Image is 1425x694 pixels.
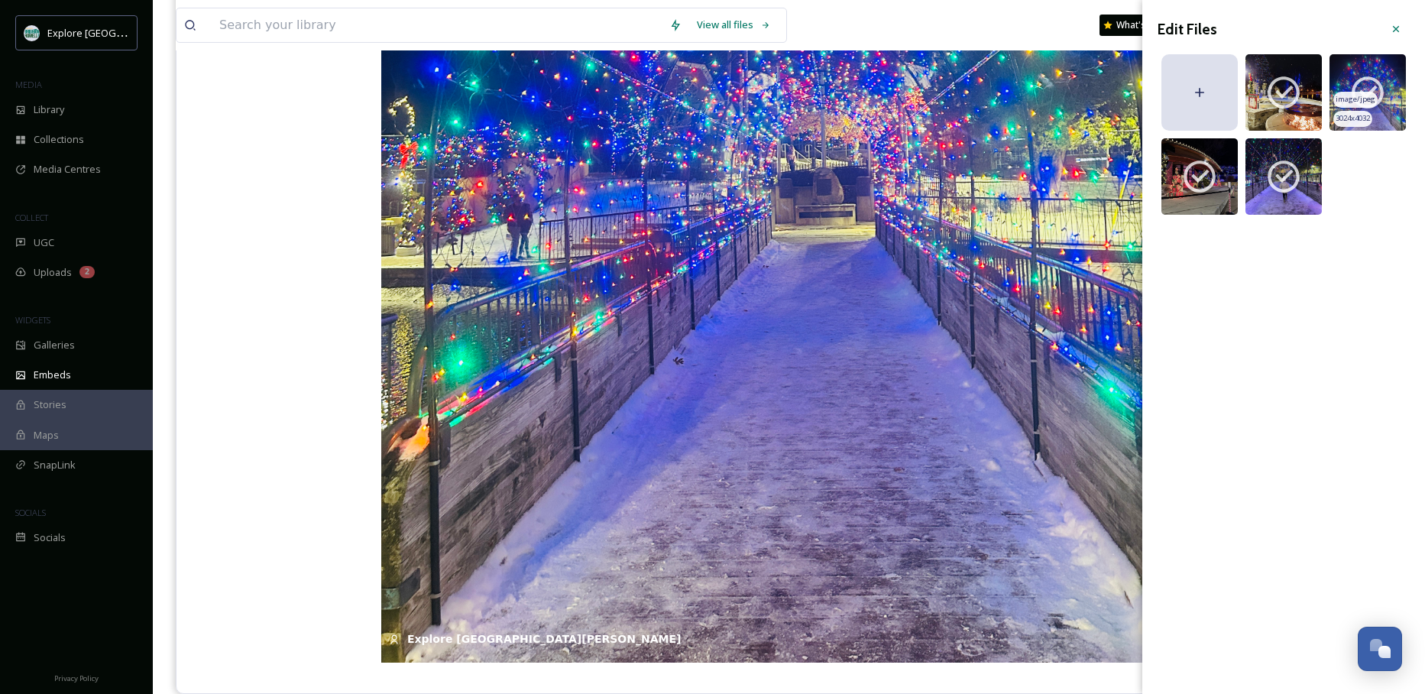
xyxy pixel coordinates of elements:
span: image/jpeg [1336,94,1375,105]
span: 3024 x 4032 [1336,113,1370,124]
span: Collections [34,132,84,147]
span: COLLECT [15,212,48,223]
span: Maps [34,428,59,443]
span: Galleries [34,338,75,352]
img: 67e7af72-b6c8-455a-acf8-98e6fe1b68aa.avif [24,25,40,41]
span: Socials [34,530,66,545]
span: UGC [34,235,54,250]
div: 2 [79,266,95,278]
a: What's New [1100,15,1176,36]
span: Library [34,102,64,117]
a: View all files [689,10,779,40]
img: ed301ae0-8678-4034-88ad-c0bdd680e99d.jpg [1245,138,1322,215]
span: MEDIA [15,79,42,90]
img: 762ed61f-0b09-44ec-b282-ad0d784ad73f.jpg [1161,138,1238,215]
img: 0b1bca8b-4b94-4502-a0a0-0298527b0e21.jpg [1245,54,1322,131]
span: Media Centres [34,162,101,177]
span: Embeds [34,368,71,382]
a: Privacy Policy [54,668,99,686]
span: WIDGETS [15,314,50,326]
button: Open Chat [1358,627,1402,671]
span: Uploads [34,265,72,280]
span: Explore [GEOGRAPHIC_DATA][PERSON_NAME] [47,25,257,40]
span: SOCIALS [15,507,46,518]
input: Search your library [212,8,662,42]
span: Stories [34,397,66,412]
div: Explore [GEOGRAPHIC_DATA][PERSON_NAME] [381,624,1196,655]
span: Privacy Policy [54,673,99,683]
span: SnapLink [34,458,76,472]
h3: Edit Files [1158,18,1217,41]
img: 7a9e43de-fff9-4b63-9baf-a2fd9c2e3d24.jpg [1329,54,1406,131]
